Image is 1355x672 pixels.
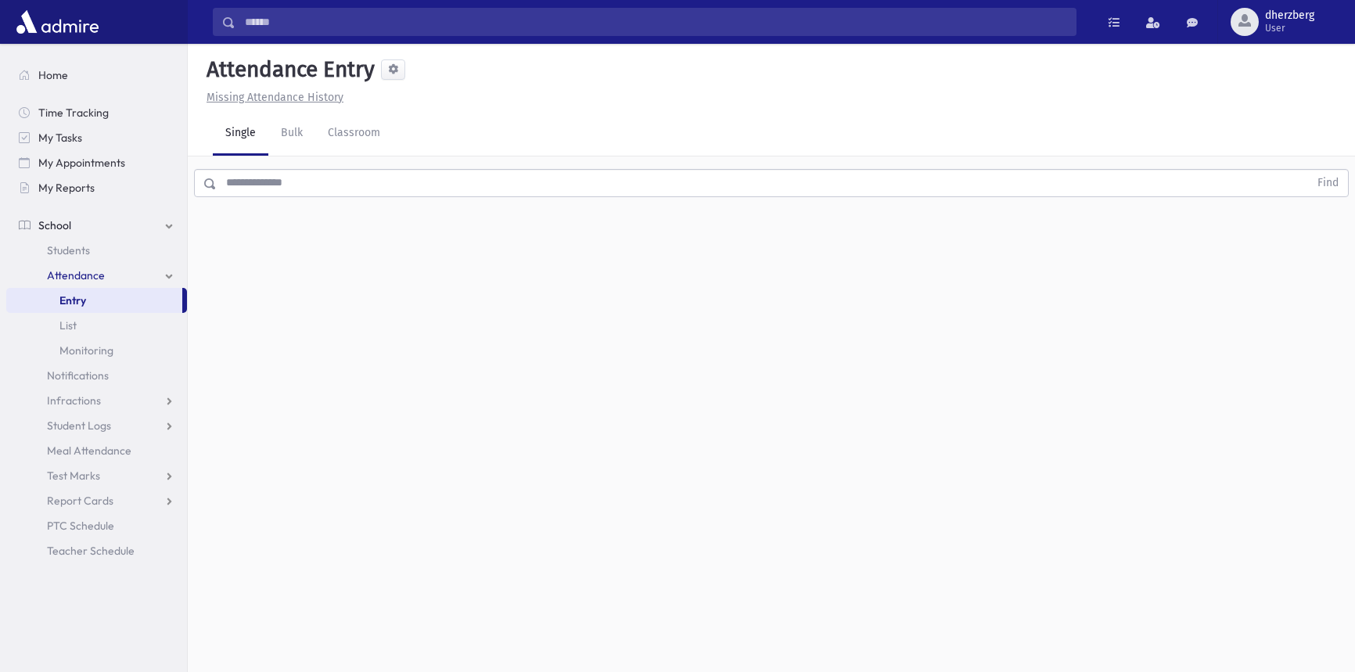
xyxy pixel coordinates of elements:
span: Report Cards [47,494,113,508]
a: Missing Attendance History [200,91,343,104]
a: School [6,213,187,238]
a: Bulk [268,112,315,156]
span: My Reports [38,181,95,195]
a: Meal Attendance [6,438,187,463]
u: Missing Attendance History [207,91,343,104]
input: Search [235,8,1076,36]
span: PTC Schedule [47,519,114,533]
a: Attendance [6,263,187,288]
a: Test Marks [6,463,187,488]
a: List [6,313,187,338]
span: Attendance [47,268,105,282]
a: Teacher Schedule [6,538,187,563]
span: Infractions [47,393,101,408]
span: Home [38,68,68,82]
a: Single [213,112,268,156]
span: Teacher Schedule [47,544,135,558]
a: Monitoring [6,338,187,363]
span: Time Tracking [38,106,109,120]
span: Students [47,243,90,257]
button: Find [1308,170,1348,196]
span: dherzberg [1265,9,1314,22]
span: Notifications [47,368,109,383]
a: Entry [6,288,182,313]
a: My Appointments [6,150,187,175]
a: PTC Schedule [6,513,187,538]
a: Home [6,63,187,88]
span: Monitoring [59,343,113,358]
a: Infractions [6,388,187,413]
span: Entry [59,293,86,307]
a: Students [6,238,187,263]
span: Test Marks [47,469,100,483]
img: AdmirePro [13,6,102,38]
a: Student Logs [6,413,187,438]
span: School [38,218,71,232]
a: Time Tracking [6,100,187,125]
a: Notifications [6,363,187,388]
span: My Appointments [38,156,125,170]
span: Meal Attendance [47,444,131,458]
span: My Tasks [38,131,82,145]
a: My Reports [6,175,187,200]
span: User [1265,22,1314,34]
span: Student Logs [47,419,111,433]
a: Report Cards [6,488,187,513]
a: My Tasks [6,125,187,150]
h5: Attendance Entry [200,56,375,83]
a: Classroom [315,112,393,156]
span: List [59,318,77,332]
